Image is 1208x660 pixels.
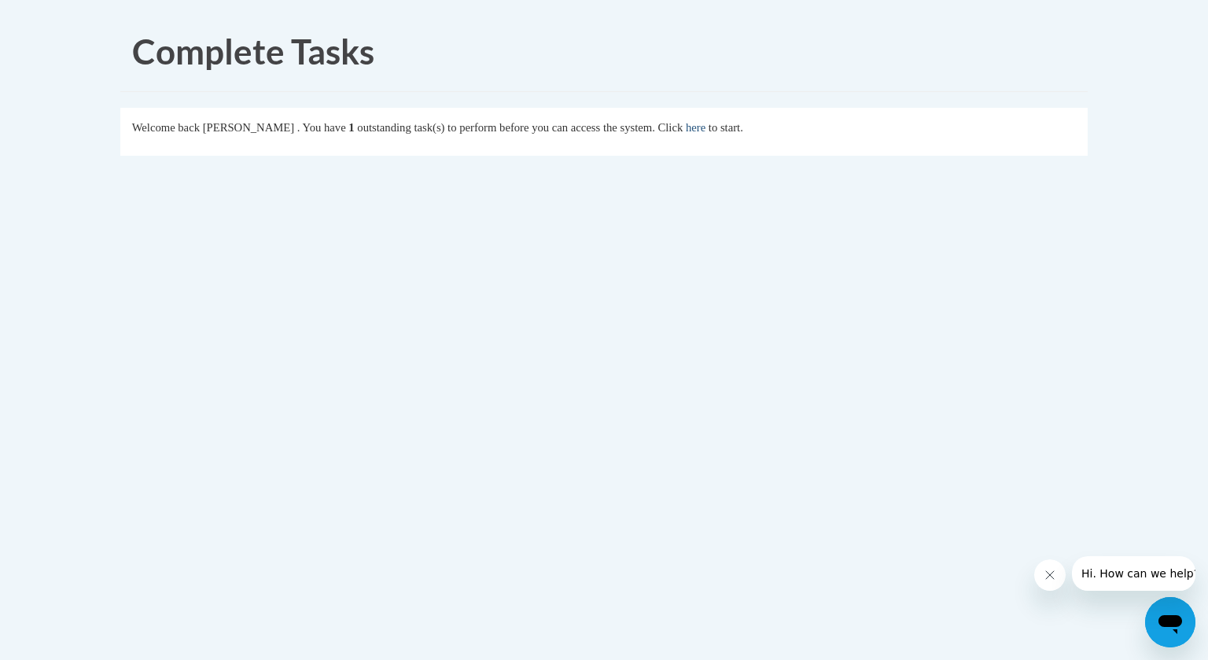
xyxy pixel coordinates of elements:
span: Complete Tasks [132,31,374,72]
span: Welcome back [132,121,200,134]
span: [PERSON_NAME] [203,121,294,134]
span: to start. [709,121,743,134]
iframe: Message from company [1072,556,1195,591]
iframe: Close message [1034,559,1066,591]
span: . You have [297,121,346,134]
a: here [686,121,705,134]
span: outstanding task(s) to perform before you can access the system. Click [357,121,683,134]
span: Hi. How can we help? [9,11,127,24]
span: 1 [348,121,354,134]
iframe: Button to launch messaging window [1145,597,1195,647]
